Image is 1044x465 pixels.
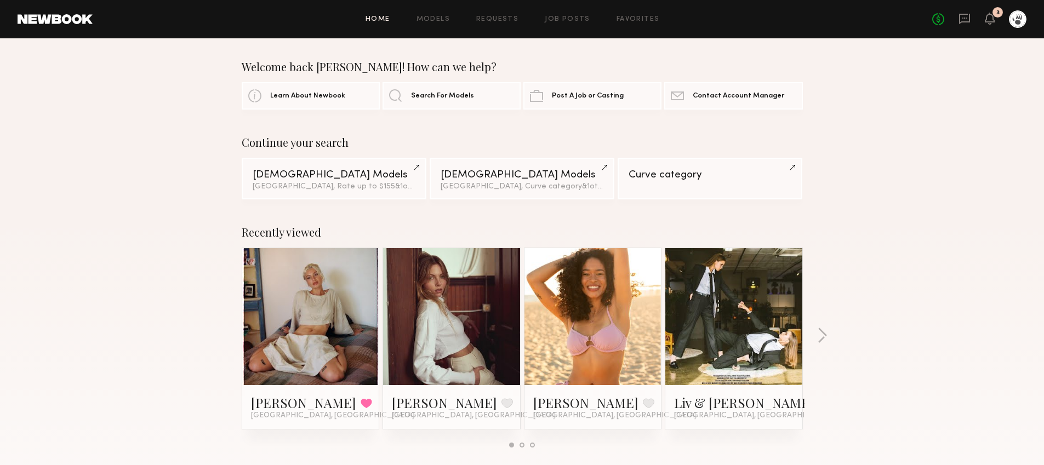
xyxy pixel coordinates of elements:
div: [GEOGRAPHIC_DATA], Curve category [441,183,603,191]
span: [GEOGRAPHIC_DATA], [GEOGRAPHIC_DATA] [533,411,697,420]
a: Requests [476,16,518,23]
span: Search For Models [411,93,474,100]
span: [GEOGRAPHIC_DATA], [GEOGRAPHIC_DATA] [674,411,837,420]
div: Curve category [629,170,791,180]
a: [PERSON_NAME] [533,394,638,411]
div: Welcome back [PERSON_NAME]! How can we help? [242,60,803,73]
a: Contact Account Manager [664,82,802,110]
span: Contact Account Manager [693,93,784,100]
a: Home [366,16,390,23]
span: & 1 other filter [395,183,442,190]
div: [GEOGRAPHIC_DATA], Rate up to $155 [253,183,415,191]
a: [PERSON_NAME] [251,394,356,411]
span: [GEOGRAPHIC_DATA], [GEOGRAPHIC_DATA] [392,411,555,420]
span: Post A Job or Casting [552,93,624,100]
a: Curve category [618,158,802,199]
a: Models [417,16,450,23]
a: Search For Models [383,82,521,110]
a: [DEMOGRAPHIC_DATA] Models[GEOGRAPHIC_DATA], Curve category&1other filter [430,158,614,199]
a: Learn About Newbook [242,82,380,110]
a: [DEMOGRAPHIC_DATA] Models[GEOGRAPHIC_DATA], Rate up to $155&1other filter [242,158,426,199]
div: Continue your search [242,136,803,149]
div: [DEMOGRAPHIC_DATA] Models [441,170,603,180]
a: [PERSON_NAME] [392,394,497,411]
a: Liv & [PERSON_NAME] [674,394,814,411]
a: Job Posts [545,16,590,23]
span: & 1 other filter [582,183,629,190]
a: Post A Job or Casting [523,82,661,110]
a: Favorites [617,16,660,23]
div: Recently viewed [242,226,803,239]
div: 3 [996,10,1000,16]
div: [DEMOGRAPHIC_DATA] Models [253,170,415,180]
span: Learn About Newbook [270,93,345,100]
span: [GEOGRAPHIC_DATA], [GEOGRAPHIC_DATA] [251,411,414,420]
